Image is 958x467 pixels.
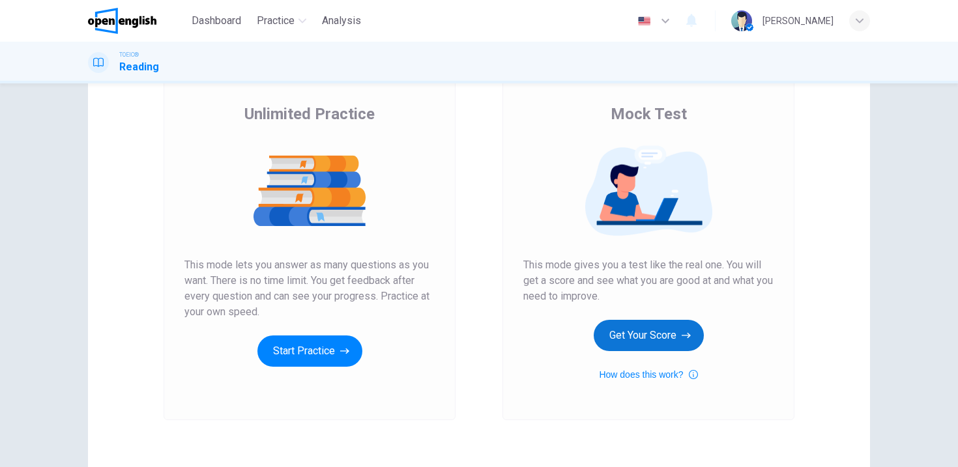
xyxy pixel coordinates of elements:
button: Analysis [317,9,366,33]
img: Profile picture [731,10,752,31]
button: How does this work? [599,367,697,382]
img: OpenEnglish logo [88,8,156,34]
span: This mode lets you answer as many questions as you want. There is no time limit. You get feedback... [184,257,435,320]
div: [PERSON_NAME] [762,13,834,29]
span: TOEIC® [119,50,139,59]
h1: Reading [119,59,159,75]
button: Dashboard [186,9,246,33]
span: Mock Test [611,104,687,124]
button: Get Your Score [594,320,704,351]
span: Unlimited Practice [244,104,375,124]
button: Practice [252,9,312,33]
img: en [636,16,652,26]
span: This mode gives you a test like the real one. You will get a score and see what you are good at a... [523,257,774,304]
span: Dashboard [192,13,241,29]
span: Practice [257,13,295,29]
span: Analysis [322,13,361,29]
a: OpenEnglish logo [88,8,186,34]
button: Start Practice [257,335,362,367]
